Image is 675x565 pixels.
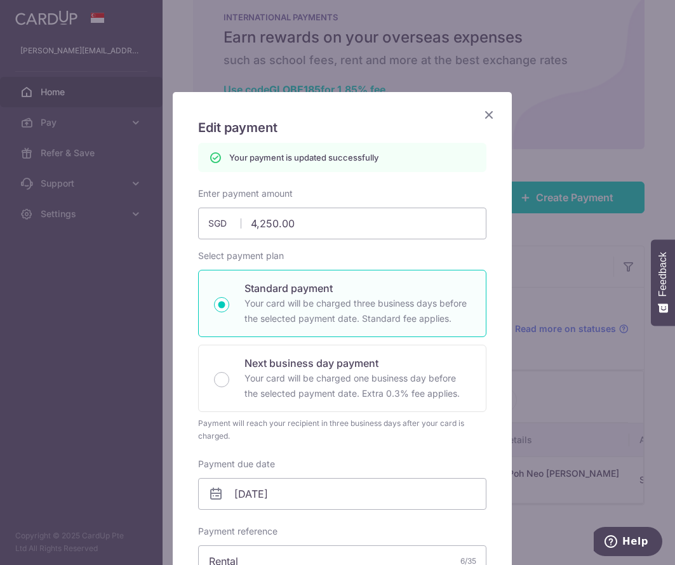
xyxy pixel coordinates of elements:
p: Your card will be charged one business day before the selected payment date. Extra 0.3% fee applies. [244,371,471,401]
button: Feedback - Show survey [651,239,675,326]
h5: Edit payment [198,117,486,138]
label: Payment reference [198,525,277,538]
input: DD / MM / YYYY [198,478,486,510]
span: Feedback [657,252,669,296]
div: Payment will reach your recipient in three business days after your card is charged. [198,417,486,442]
label: Enter payment amount [198,187,293,200]
p: Next business day payment [244,356,471,371]
span: SGD [208,217,241,230]
p: Standard payment [244,281,471,296]
iframe: Opens a widget where you can find more information [594,527,662,559]
label: Select payment plan [198,249,284,262]
button: Close [481,107,497,123]
p: Your card will be charged three business days before the selected payment date. Standard fee appl... [244,296,471,326]
p: Your payment is updated successfully [229,151,378,164]
input: 0.00 [198,208,486,239]
label: Payment due date [198,458,275,470]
